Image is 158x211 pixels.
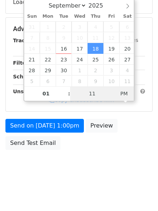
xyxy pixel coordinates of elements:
span: September 6, 2025 [119,21,135,32]
span: September 13, 2025 [119,32,135,43]
span: October 8, 2025 [72,76,87,86]
span: October 11, 2025 [119,76,135,86]
span: September 8, 2025 [40,32,56,43]
input: Hour [24,86,68,101]
span: Thu [87,14,103,19]
strong: Filters [13,60,31,66]
span: September 25, 2025 [87,54,103,65]
span: October 6, 2025 [40,76,56,86]
span: October 2, 2025 [87,65,103,76]
span: Tue [56,14,72,19]
span: September 16, 2025 [56,43,72,54]
span: September 24, 2025 [72,54,87,65]
span: September 15, 2025 [40,43,56,54]
span: Mon [40,14,56,19]
a: Send Test Email [5,136,60,150]
span: September 2, 2025 [56,21,72,32]
span: Sun [24,14,40,19]
span: September 4, 2025 [87,21,103,32]
span: September 26, 2025 [103,54,119,65]
span: September 12, 2025 [103,32,119,43]
span: Sat [119,14,135,19]
span: August 31, 2025 [24,21,40,32]
span: September 27, 2025 [119,54,135,65]
span: September 28, 2025 [24,65,40,76]
span: October 3, 2025 [103,65,119,76]
span: September 14, 2025 [24,43,40,54]
span: October 4, 2025 [119,65,135,76]
input: Minute [70,86,114,101]
a: Copy unsubscribe link [49,97,114,103]
span: Click to toggle [114,86,134,101]
strong: Schedule [13,74,39,79]
span: September 1, 2025 [40,21,56,32]
span: September 5, 2025 [103,21,119,32]
strong: Tracking [13,38,37,43]
span: Wed [72,14,87,19]
span: October 10, 2025 [103,76,119,86]
span: September 21, 2025 [24,54,40,65]
span: September 20, 2025 [119,43,135,54]
span: September 11, 2025 [87,32,103,43]
strong: Unsubscribe [13,89,48,94]
span: September 23, 2025 [56,54,72,65]
iframe: Chat Widget [122,176,158,211]
span: September 19, 2025 [103,43,119,54]
span: Fri [103,14,119,19]
a: Preview [86,119,118,133]
span: October 7, 2025 [56,76,72,86]
span: September 9, 2025 [56,32,72,43]
span: October 5, 2025 [24,76,40,86]
span: September 10, 2025 [72,32,87,43]
span: : [68,86,70,101]
h5: Advanced [13,25,145,33]
input: Year [86,2,112,9]
a: Send on [DATE] 1:00pm [5,119,84,133]
span: September 22, 2025 [40,54,56,65]
span: September 3, 2025 [72,21,87,32]
span: September 29, 2025 [40,65,56,76]
span: October 1, 2025 [72,65,87,76]
span: September 30, 2025 [56,65,72,76]
span: September 18, 2025 [87,43,103,54]
span: September 17, 2025 [72,43,87,54]
span: September 7, 2025 [24,32,40,43]
span: October 9, 2025 [87,76,103,86]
